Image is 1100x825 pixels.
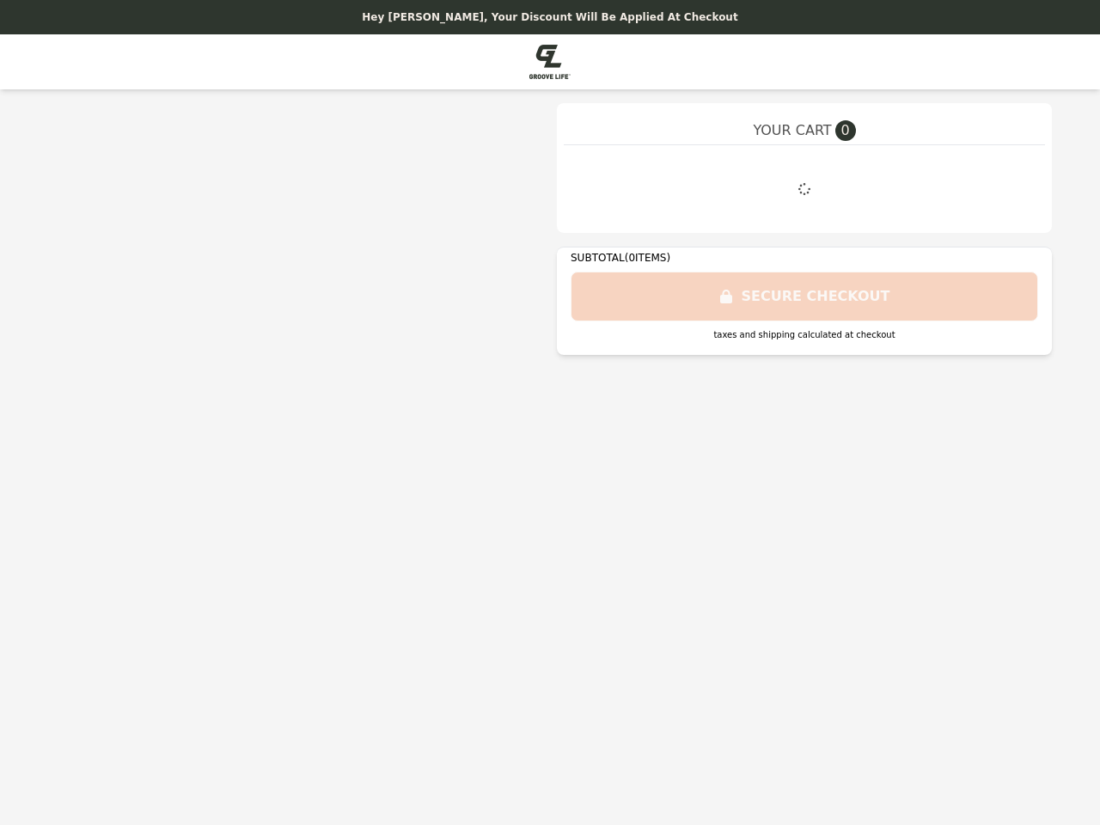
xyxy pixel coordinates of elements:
[571,328,1038,341] div: taxes and shipping calculated at checkout
[835,120,856,141] span: 0
[529,45,571,79] img: Brand Logo
[625,252,670,264] span: ( 0 ITEMS)
[10,10,1090,24] p: Hey [PERSON_NAME], your discount will be applied at checkout
[753,120,831,141] span: YOUR CART
[571,252,625,264] span: SUBTOTAL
